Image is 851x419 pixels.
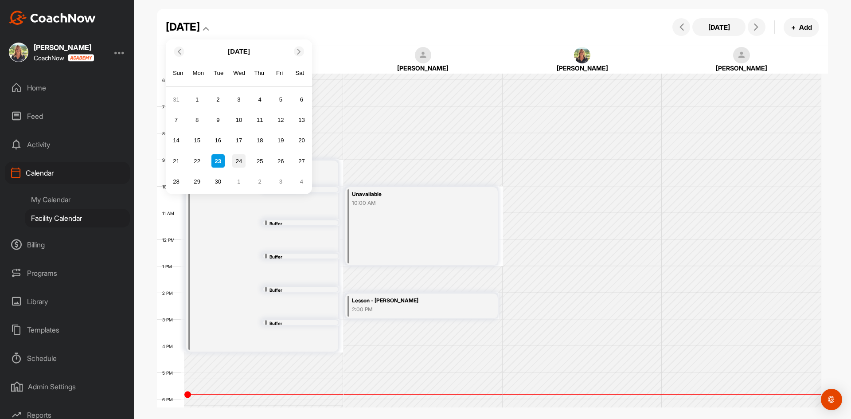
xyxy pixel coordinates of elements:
div: 11 AM [157,211,183,216]
div: Library [5,290,130,313]
div: Choose Saturday, September 13th, 2025 [295,114,308,127]
div: Choose Monday, September 29th, 2025 [191,175,204,188]
div: Lesson - [PERSON_NAME] [352,296,470,306]
div: Choose Thursday, September 11th, 2025 [253,114,266,127]
div: Tue [213,67,224,79]
div: 6 AM [157,78,182,83]
div: Thu [254,67,265,79]
div: Sun [172,67,184,79]
div: Choose Sunday, September 14th, 2025 [169,134,183,147]
div: Choose Monday, September 15th, 2025 [191,134,204,147]
div: 9 AM [157,157,182,163]
div: 12 PM [157,237,183,243]
div: month 2025-09 [168,92,309,189]
div: Choose Tuesday, September 30th, 2025 [211,175,225,188]
div: Choose Sunday, September 21st, 2025 [169,154,183,168]
div: Buffer [269,220,327,227]
div: Choose Friday, September 26th, 2025 [274,154,287,168]
div: Activity [5,133,130,156]
div: 8 AM [157,131,182,136]
img: CoachNow [9,11,96,25]
div: [PERSON_NAME] [357,63,489,73]
div: Choose Tuesday, September 23rd, 2025 [211,154,225,168]
div: 10 AM [157,184,184,189]
div: Buffer [269,320,327,327]
div: Choose Tuesday, September 2nd, 2025 [211,93,225,106]
div: Unavailable [352,189,470,200]
img: CoachNow acadmey [68,54,94,62]
div: Choose Tuesday, September 16th, 2025 [211,134,225,147]
div: Choose Sunday, September 7th, 2025 [169,114,183,127]
div: Choose Sunday, August 31st, 2025 [169,93,183,106]
div: Choose Friday, October 3rd, 2025 [274,175,287,188]
div: Buffer [269,287,327,294]
img: square_default-ef6cabf814de5a2bf16c804365e32c732080f9872bdf737d349900a9daf73cf9.png [415,47,432,64]
div: Feed [5,105,130,127]
div: Templates [5,319,130,341]
button: [DATE] [692,18,746,36]
div: 3 PM [157,317,182,322]
div: 2:00 PM [352,305,470,313]
div: Choose Friday, September 5th, 2025 [274,93,287,106]
div: Choose Saturday, September 27th, 2025 [295,154,308,168]
div: Sat [294,67,306,79]
span: + [791,23,796,32]
div: Choose Saturday, September 20th, 2025 [295,134,308,147]
div: CoachNow [34,54,94,62]
div: 6 PM [157,397,182,402]
div: Choose Wednesday, September 10th, 2025 [232,114,246,127]
div: Calendar [5,162,130,184]
div: [PERSON_NAME] [34,44,94,51]
div: Choose Wednesday, September 24th, 2025 [232,154,246,168]
div: Open Intercom Messenger [821,389,842,410]
div: Admin Settings [5,376,130,398]
button: +Add [784,18,819,37]
div: Choose Friday, September 19th, 2025 [274,134,287,147]
img: square_8773fb9e5e701dfbbb6156c6601d0bf3.jpg [9,43,28,62]
div: Facility Calendar [25,209,130,227]
div: Billing [5,234,130,256]
p: [DATE] [228,47,250,57]
div: Choose Saturday, October 4th, 2025 [295,175,308,188]
div: [PERSON_NAME] [675,63,808,73]
div: 4 PM [157,344,182,349]
div: Buffer [269,254,327,260]
div: Choose Wednesday, October 1st, 2025 [232,175,246,188]
div: Schedule [5,347,130,369]
div: Choose Monday, September 22nd, 2025 [191,154,204,168]
div: 2 PM [157,290,182,296]
div: Choose Monday, September 1st, 2025 [191,93,204,106]
div: 10:00 AM [352,199,470,207]
div: 7 AM [157,104,182,110]
img: square_default-ef6cabf814de5a2bf16c804365e32c732080f9872bdf737d349900a9daf73cf9.png [733,47,750,64]
div: Choose Thursday, October 2nd, 2025 [253,175,266,188]
div: Choose Sunday, September 28th, 2025 [169,175,183,188]
div: Programs [5,262,130,284]
div: Home [5,77,130,99]
img: square_8773fb9e5e701dfbbb6156c6601d0bf3.jpg [574,47,591,64]
div: 5 PM [157,370,182,376]
div: Choose Thursday, September 18th, 2025 [253,134,266,147]
div: Choose Monday, September 8th, 2025 [191,114,204,127]
div: 1 PM [157,264,181,269]
div: Choose Saturday, September 6th, 2025 [295,93,308,106]
div: Choose Thursday, September 25th, 2025 [253,154,266,168]
div: Fri [274,67,285,79]
div: Choose Tuesday, September 9th, 2025 [211,114,225,127]
div: [PERSON_NAME] [516,63,648,73]
div: My Calendar [25,190,130,209]
div: Choose Wednesday, September 17th, 2025 [232,134,246,147]
div: Wed [233,67,245,79]
div: Mon [193,67,204,79]
div: Choose Thursday, September 4th, 2025 [253,93,266,106]
div: Choose Wednesday, September 3rd, 2025 [232,93,246,106]
div: [DATE] [166,19,200,35]
div: Choose Friday, September 12th, 2025 [274,114,287,127]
